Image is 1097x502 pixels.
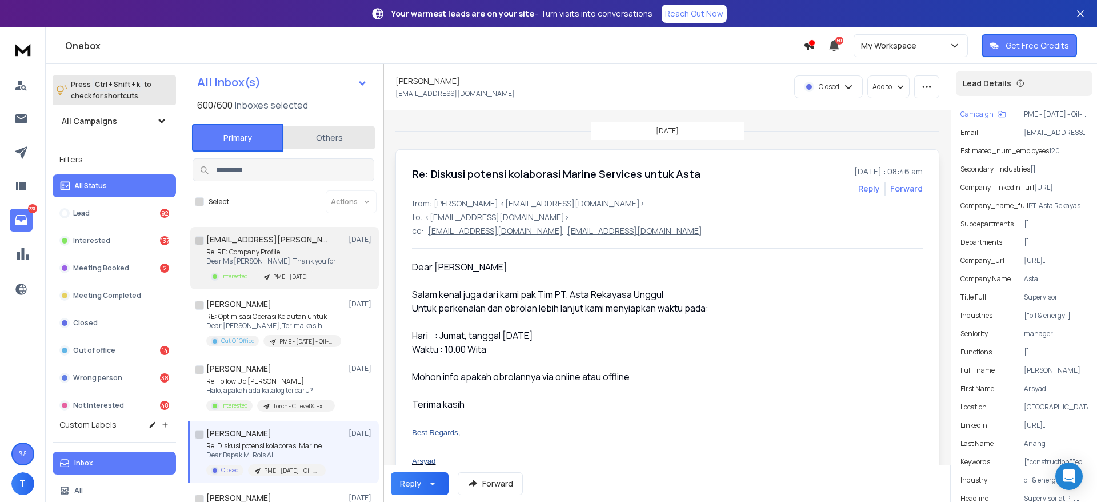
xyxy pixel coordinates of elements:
[1024,256,1088,265] p: [URL][DOMAIN_NAME]
[861,40,921,51] p: My Workspace
[10,209,33,232] a: 331
[188,71,377,94] button: All Inbox(s)
[11,472,34,495] button: T
[858,183,880,194] button: Reply
[197,98,233,112] span: 600 / 600
[349,429,374,438] p: [DATE]
[890,183,923,194] div: Forward
[1030,165,1088,174] p: []
[960,366,995,375] p: full_name
[206,363,271,374] h1: [PERSON_NAME]
[160,209,169,218] div: 92
[665,8,723,19] p: Reach Out Now
[273,402,328,411] p: Torch - C Level & Executive - [GEOGRAPHIC_DATA]
[1024,439,1088,448] p: Anang
[53,110,176,133] button: All Campaigns
[349,235,374,244] p: [DATE]
[960,384,994,393] p: First Name
[1024,128,1088,137] p: [EMAIL_ADDRESS][DOMAIN_NAME]
[1028,201,1088,210] p: PT. Asta Rekayasa Unggul
[206,451,326,460] p: Dear Bapak M. Rois Al
[960,457,990,467] p: keywords
[349,300,374,309] p: [DATE]
[221,337,254,345] p: Out Of Office
[412,342,746,356] div: Waktu : 10.00 Wita
[73,401,124,410] p: Not Interested
[160,373,169,383] div: 38
[73,291,141,300] p: Meeting Completed
[53,366,176,389] button: Wrong person38
[960,110,1006,119] button: Campaign
[391,8,652,19] p: – Turn visits into conversations
[960,201,1028,210] p: company_name_full
[160,264,169,273] div: 2
[395,75,460,87] h1: [PERSON_NAME]
[62,115,117,127] h1: All Campaigns
[960,403,987,412] p: location
[206,298,271,310] h1: [PERSON_NAME]
[221,466,239,475] p: Closed
[960,348,992,357] p: functions
[73,373,122,383] p: Wrong person
[412,370,746,384] div: Mohon info apakah obrolannya via online atau offline
[11,39,34,60] img: logo
[960,274,1011,284] p: Company Name
[960,439,994,448] p: Last Name
[960,220,1014,229] p: subdepartments
[1055,463,1083,490] div: Open Intercom Messenger
[279,337,334,346] p: PME - [DATE] - Oil-Energy-Maritime
[206,257,336,266] p: Dear Ms [PERSON_NAME], Thank you for
[960,110,994,119] p: Campaign
[960,311,992,320] p: industries
[206,234,332,245] h1: [EMAIL_ADDRESS][PERSON_NAME][DOMAIN_NAME] +2
[412,260,746,274] div: Dear [PERSON_NAME]
[412,288,746,301] div: Salam kenal juga dari kami pak Tim PT. Asta Rekayasa Unggul
[53,284,176,307] button: Meeting Completed
[1024,329,1088,338] p: manager
[74,486,83,495] p: All
[412,198,923,209] p: from: [PERSON_NAME] <[EMAIL_ADDRESS][DOMAIN_NAME]>
[73,236,110,245] p: Interested
[53,152,176,168] h3: Filters
[73,264,129,273] p: Meeting Booked
[206,312,341,321] p: RE: Optimisasi Operasi Kelautan untuk
[197,77,261,88] h1: All Inbox(s)
[53,479,176,502] button: All
[819,82,839,91] p: Closed
[53,312,176,334] button: Closed
[982,34,1077,57] button: Get Free Credits
[391,472,449,495] button: Reply
[1006,40,1069,51] p: Get Free Credits
[395,89,515,98] p: [EMAIL_ADDRESS][DOMAIN_NAME]
[93,78,142,91] span: Ctrl + Shift + k
[391,8,534,19] strong: Your warmest leads are on your site
[160,236,169,245] div: 137
[1024,403,1088,412] p: [GEOGRAPHIC_DATA]
[206,321,341,330] p: Dear [PERSON_NAME], Terima kasih
[412,212,923,223] p: to: <[EMAIL_ADDRESS][DOMAIN_NAME]>
[59,419,117,431] h3: Custom Labels
[835,37,843,45] span: 50
[53,394,176,417] button: Not Interested48
[206,428,271,439] h1: [PERSON_NAME]
[960,293,986,302] p: title full
[1024,274,1088,284] p: Asta
[960,128,978,137] p: Email
[53,202,176,225] button: Lead92
[1024,366,1088,375] p: [PERSON_NAME]
[53,339,176,362] button: Out of office14
[662,5,727,23] a: Reach Out Now
[74,459,93,468] p: Inbox
[74,181,107,190] p: All Status
[53,229,176,252] button: Interested137
[960,476,987,485] p: industry
[1024,348,1088,357] p: []
[283,125,375,150] button: Others
[73,209,90,218] p: Lead
[28,204,37,213] p: 331
[960,165,1030,174] p: secondary_industries
[656,126,679,136] p: [DATE]
[428,225,563,237] p: [EMAIL_ADDRESS][DOMAIN_NAME]
[872,82,892,91] p: Add to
